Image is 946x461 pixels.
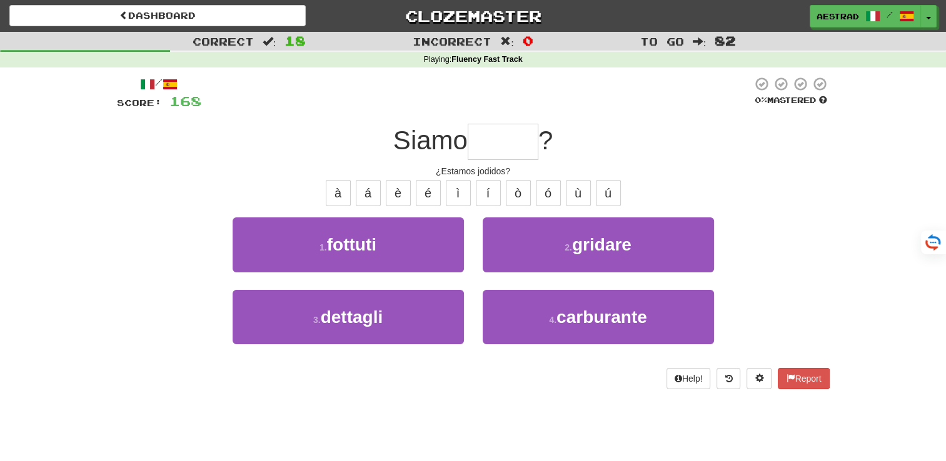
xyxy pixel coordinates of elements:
[326,180,351,206] button: à
[483,217,714,272] button: 2.gridare
[565,242,572,252] small: 2 .
[263,36,276,47] span: :
[320,242,327,252] small: 1 .
[413,35,491,47] span: Incorrect
[810,5,921,27] a: AEstrad /
[169,93,201,109] span: 168
[640,35,684,47] span: To go
[327,235,376,254] span: fottuti
[752,95,830,106] div: Mastered
[778,368,829,389] button: Report
[233,217,464,272] button: 1.fottuti
[667,368,711,389] button: Help!
[817,11,859,22] span: AEstrad
[693,36,707,47] span: :
[193,35,254,47] span: Correct
[717,368,740,389] button: Round history (alt+y)
[325,5,621,27] a: Clozemaster
[500,36,514,47] span: :
[117,97,162,108] span: Score:
[451,55,522,64] strong: Fluency Fast Track
[476,180,501,206] button: í
[446,180,471,206] button: ì
[755,95,767,105] span: 0 %
[596,180,621,206] button: ú
[536,180,561,206] button: ó
[321,307,383,327] span: dettagli
[715,33,736,48] span: 82
[233,290,464,344] button: 3.dettagli
[506,180,531,206] button: ò
[9,5,306,26] a: Dashboard
[117,76,201,92] div: /
[538,126,553,155] span: ?
[393,126,468,155] span: Siamo
[572,235,632,254] span: gridare
[386,180,411,206] button: è
[356,180,381,206] button: á
[887,10,893,19] span: /
[416,180,441,206] button: é
[556,307,647,327] span: carburante
[284,33,306,48] span: 18
[566,180,591,206] button: ù
[313,315,321,325] small: 3 .
[117,165,830,177] div: ¿Estamos jodidos?
[483,290,714,344] button: 4.carburante
[549,315,556,325] small: 4 .
[523,33,533,48] span: 0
